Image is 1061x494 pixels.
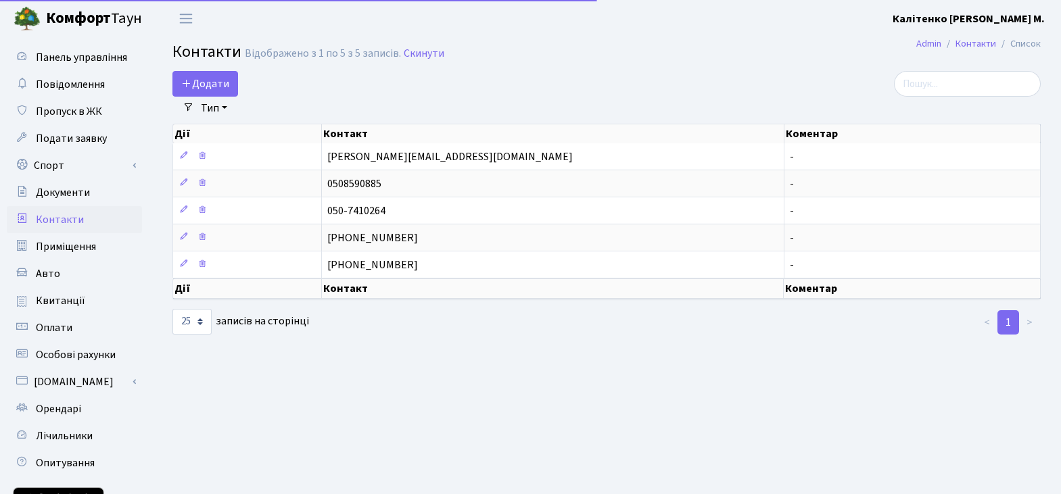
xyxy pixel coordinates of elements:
[36,266,60,281] span: Авто
[36,455,95,470] span: Опитування
[36,293,85,308] span: Квитанції
[790,257,794,272] span: -
[404,47,444,60] a: Скинути
[322,278,784,299] th: Контакт
[36,50,127,65] span: Панель управління
[996,36,1041,51] li: Список
[956,36,996,51] a: Контакти
[790,149,794,164] span: -
[172,40,241,64] span: Контакти
[790,176,794,191] span: -
[790,230,794,245] span: -
[7,422,142,449] a: Лічильники
[36,131,107,146] span: Подати заявку
[7,314,142,341] a: Оплати
[327,230,418,245] span: [PHONE_NUMBER]
[784,278,1041,299] th: Коментар
[173,278,322,299] th: Дії
[894,71,1041,97] input: Пошук...
[916,36,941,51] a: Admin
[195,97,233,120] a: Тип
[36,104,102,119] span: Пропуск в ЖК
[14,5,41,32] img: logo.png
[36,77,105,92] span: Повідомлення
[7,395,142,422] a: Орендарі
[36,320,72,335] span: Оплати
[7,206,142,233] a: Контакти
[790,203,794,218] span: -
[7,233,142,260] a: Приміщення
[997,310,1019,335] a: 1
[36,428,93,443] span: Лічильники
[46,7,111,29] b: Комфорт
[36,401,81,416] span: Орендарі
[784,124,1041,143] th: Коментар
[7,368,142,395] a: [DOMAIN_NAME]
[7,179,142,206] a: Документи
[896,30,1061,58] nav: breadcrumb
[893,11,1045,26] b: Калітенко [PERSON_NAME] М.
[7,152,142,179] a: Спорт
[36,185,90,200] span: Документи
[7,341,142,368] a: Особові рахунки
[327,203,385,218] span: 050-7410264
[181,76,229,91] span: Додати
[36,239,96,254] span: Приміщення
[46,7,142,30] span: Таун
[245,47,401,60] div: Відображено з 1 по 5 з 5 записів.
[327,149,573,164] span: [PERSON_NAME][EMAIL_ADDRESS][DOMAIN_NAME]
[7,125,142,152] a: Подати заявку
[173,124,322,143] th: Дії
[893,11,1045,27] a: Калітенко [PERSON_NAME] М.
[172,309,309,335] label: записів на сторінці
[36,212,84,227] span: Контакти
[327,257,418,272] span: [PHONE_NUMBER]
[7,287,142,314] a: Квитанції
[36,347,116,362] span: Особові рахунки
[7,71,142,98] a: Повідомлення
[7,98,142,125] a: Пропуск в ЖК
[7,449,142,476] a: Опитування
[327,176,381,191] span: 0508590885
[7,44,142,71] a: Панель управління
[172,71,238,97] a: Додати
[7,260,142,287] a: Авто
[322,124,784,143] th: Контакт
[169,7,203,30] button: Переключити навігацію
[172,309,212,335] select: записів на сторінці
